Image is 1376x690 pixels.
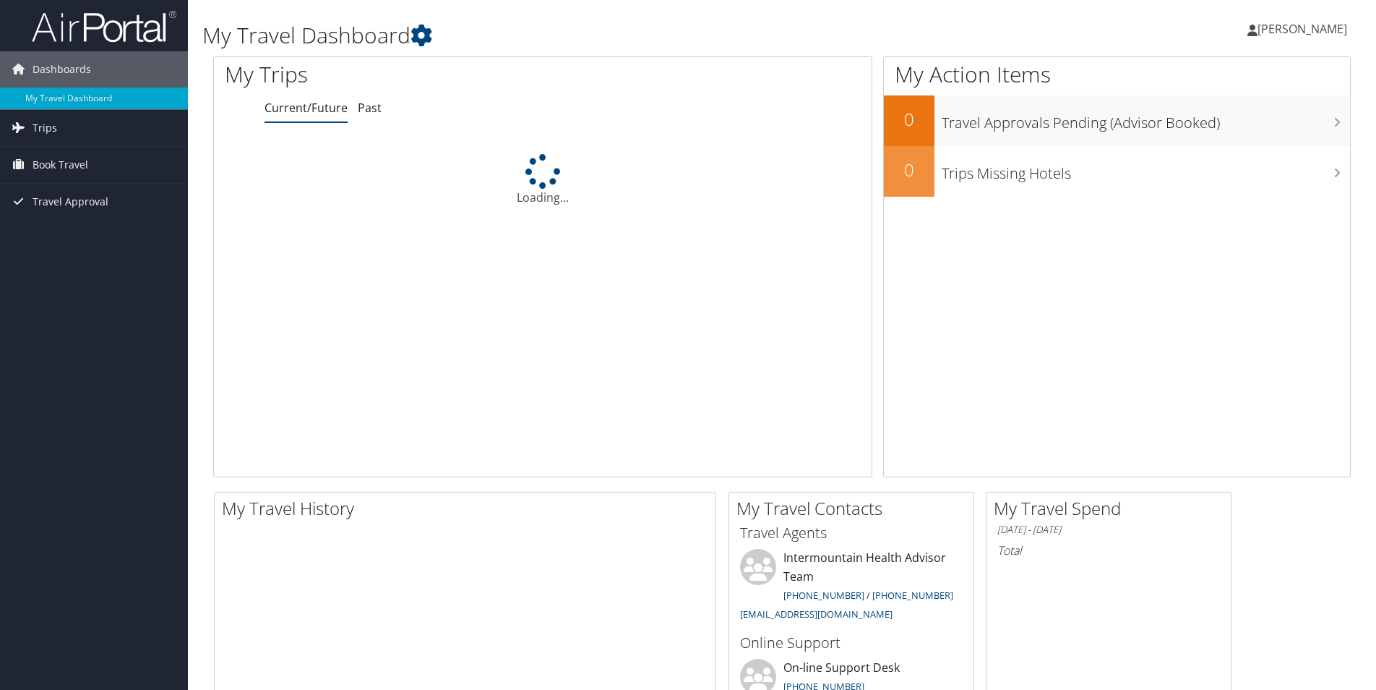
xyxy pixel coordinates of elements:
[997,542,1220,558] h6: Total
[740,633,963,653] h3: Online Support
[783,589,953,602] a: [PHONE_NUMBER] / [PHONE_NUMBER]
[884,158,934,182] h2: 0
[202,20,975,51] h1: My Travel Dashboard
[358,100,382,116] a: Past
[33,147,88,183] span: Book Travel
[942,156,1350,184] h3: Trips Missing Hotels
[32,9,176,43] img: airportal-logo.png
[33,110,57,146] span: Trips
[884,107,934,132] h2: 0
[1257,21,1347,37] span: [PERSON_NAME]
[942,106,1350,133] h3: Travel Approvals Pending (Advisor Booked)
[222,496,715,521] h2: My Travel History
[740,523,963,543] h3: Travel Agents
[884,59,1350,90] h1: My Action Items
[265,100,348,116] a: Current/Future
[736,496,973,521] h2: My Travel Contacts
[1247,7,1362,51] a: [PERSON_NAME]
[997,523,1220,537] h6: [DATE] - [DATE]
[214,154,872,206] div: Loading...
[740,608,893,621] a: [EMAIL_ADDRESS][DOMAIN_NAME]
[994,496,1231,521] h2: My Travel Spend
[33,51,91,88] span: Dashboards
[33,184,108,220] span: Travel Approval
[884,95,1350,146] a: 0Travel Approvals Pending (Advisor Booked)
[884,146,1350,197] a: 0Trips Missing Hotels
[733,549,970,626] li: Intermountain Health Advisor Team
[225,59,587,90] h1: My Trips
